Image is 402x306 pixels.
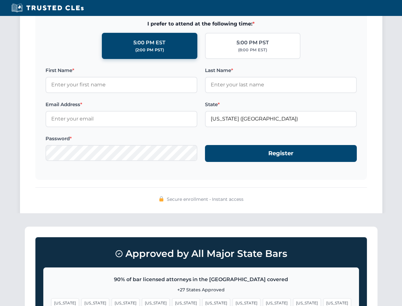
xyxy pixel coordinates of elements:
[10,3,86,13] img: Trusted CLEs
[46,67,197,74] label: First Name
[46,111,197,127] input: Enter your email
[205,77,357,93] input: Enter your last name
[51,275,351,284] p: 90% of bar licensed attorneys in the [GEOGRAPHIC_DATA] covered
[135,47,164,53] div: (2:00 PM PST)
[43,245,359,262] h3: Approved by All Major State Bars
[205,67,357,74] label: Last Name
[238,47,267,53] div: (8:00 PM EST)
[205,145,357,162] button: Register
[46,135,197,142] label: Password
[46,20,357,28] span: I prefer to attend at the following time:
[205,101,357,108] label: State
[46,77,197,93] input: Enter your first name
[159,196,164,201] img: 🔒
[133,39,166,47] div: 5:00 PM EST
[205,111,357,127] input: Florida (FL)
[167,196,243,203] span: Secure enrollment • Instant access
[51,286,351,293] p: +27 States Approved
[236,39,269,47] div: 5:00 PM PST
[46,101,197,108] label: Email Address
